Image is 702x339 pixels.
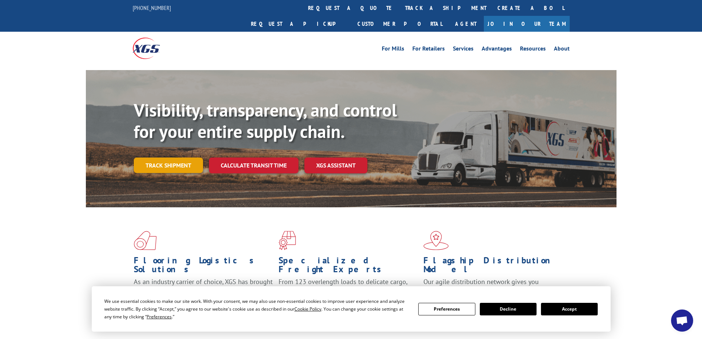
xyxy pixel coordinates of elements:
button: Preferences [418,303,475,315]
a: Request a pickup [245,16,352,32]
a: Resources [520,46,546,54]
a: Join Our Team [484,16,570,32]
h1: Flagship Distribution Model [423,256,563,277]
img: xgs-icon-focused-on-flooring-red [279,231,296,250]
a: Services [453,46,474,54]
a: Calculate transit time [209,158,298,173]
a: Track shipment [134,158,203,173]
p: From 123 overlength loads to delicate cargo, our experienced staff knows the best way to move you... [279,277,418,310]
h1: Specialized Freight Experts [279,256,418,277]
div: Cookie Consent Prompt [92,286,611,332]
a: [PHONE_NUMBER] [133,4,171,11]
a: Open chat [671,309,693,332]
img: xgs-icon-flagship-distribution-model-red [423,231,449,250]
a: Customer Portal [352,16,448,32]
span: As an industry carrier of choice, XGS has brought innovation and dedication to flooring logistics... [134,277,273,304]
span: Preferences [147,314,172,320]
a: XGS ASSISTANT [304,158,367,173]
b: Visibility, transparency, and control for your entire supply chain. [134,98,397,143]
span: Our agile distribution network gives you nationwide inventory management on demand. [423,277,559,295]
a: For Retailers [412,46,445,54]
a: About [554,46,570,54]
h1: Flooring Logistics Solutions [134,256,273,277]
a: For Mills [382,46,404,54]
a: Agent [448,16,484,32]
a: Advantages [482,46,512,54]
div: We use essential cookies to make our site work. With your consent, we may also use non-essential ... [104,297,409,321]
img: xgs-icon-total-supply-chain-intelligence-red [134,231,157,250]
button: Decline [480,303,537,315]
span: Cookie Policy [294,306,321,312]
button: Accept [541,303,598,315]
